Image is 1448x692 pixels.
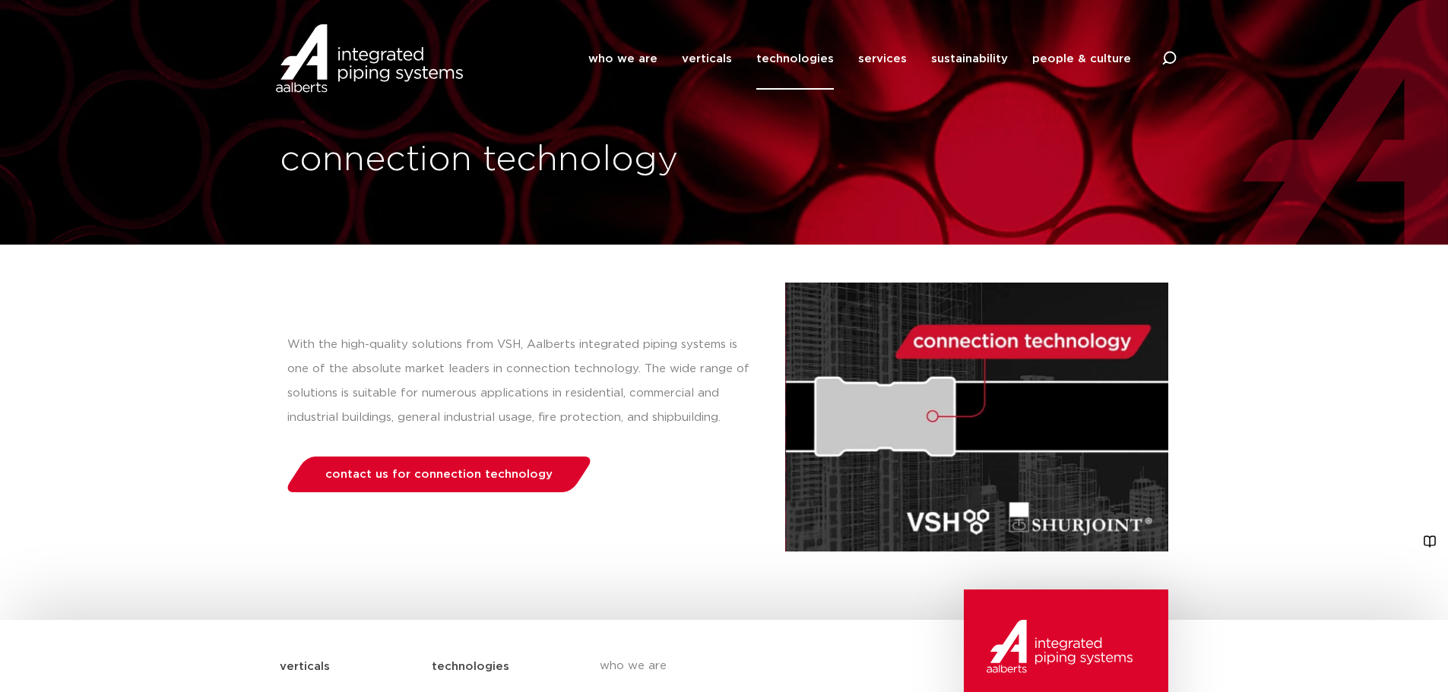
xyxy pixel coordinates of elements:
nav: Menu [588,28,1131,90]
span: contact us for connection technology [325,469,553,480]
a: verticals [682,28,732,90]
a: who we are [600,647,878,685]
a: people & culture [1032,28,1131,90]
a: services [858,28,907,90]
h5: technologies [432,655,509,679]
a: who we are [588,28,657,90]
a: contact us for connection technology [283,457,594,492]
h5: verticals [280,655,330,679]
h1: connection technology [280,136,717,185]
a: technologies [756,28,834,90]
a: sustainability [931,28,1008,90]
p: With the high-quality solutions from VSH, Aalberts integrated piping systems is one of the absolu... [287,333,755,430]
